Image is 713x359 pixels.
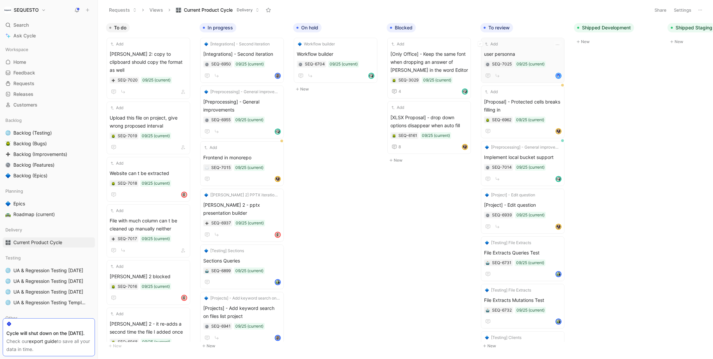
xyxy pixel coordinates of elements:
[205,118,209,122] button: ⚙️
[205,221,209,225] div: ➕
[203,41,271,47] button: 🔷[Integrations] - Second iteration
[205,268,209,273] div: 🤖
[111,181,116,186] div: 🪲
[13,239,62,246] span: Current Product Cycle
[146,5,166,15] button: Views
[330,61,358,67] div: 09/25 (current)
[200,189,284,242] a: 🔷[[PERSON_NAME] 2] PPTX iteration 2[PERSON_NAME] 2 - pptx presentation builder09/25 (current)avatar
[486,261,490,265] img: 🤖
[107,157,190,202] a: AddWebsite can t be extracted09/25 (current)avatar
[275,177,280,181] img: avatar
[3,237,95,247] a: 🎛️Current Product Cycle
[210,295,280,302] span: [Projects] - Add keyword search on files list project
[107,38,190,99] a: Add[PERSON_NAME] 2: copy to clipboard should copy the format as well09/25 (current)
[676,24,712,31] span: Shipped Staging
[13,102,37,108] span: Customers
[556,177,561,181] img: avatar
[203,295,281,302] button: 🔷[Projects] - Add keyword search on files list project
[204,193,208,197] img: 🔷
[390,104,405,111] button: Add
[387,101,471,154] a: Add[XLSX Proposal] - drop down options disappear when auto fill09/25 (current)8avatar
[3,287,95,297] a: 🌐UA & Regression Testing [DATE]
[4,210,12,218] button: 🛣️
[13,162,54,168] span: Backlog (Features)
[210,41,270,47] span: [Integrations] - Second iteration
[492,259,511,266] div: SEQ-6731
[235,164,263,171] div: 09/25 (current)
[204,90,208,94] img: 🔷
[398,89,401,94] span: 4
[398,132,417,139] div: SEQ-6161
[516,61,545,67] div: 09/25 (current)
[205,221,209,225] img: ➕
[13,140,47,147] span: Backlog (Bugs)
[203,50,281,58] span: [Integrations] - Second iteration
[485,308,490,313] div: 🤖
[110,160,124,167] button: Add
[13,32,36,40] span: Ask Cycle
[5,279,11,284] img: 🌐
[485,193,489,197] img: 🔷
[422,132,450,139] div: 09/25 (current)
[5,117,22,124] span: Backlog
[110,41,124,47] button: Add
[3,225,95,247] div: Delivery🎛️Current Product Cycle
[492,61,512,67] div: SEQ-7025
[390,114,468,130] span: [XLSX Proposal] - drop down options disappear when auto fill
[205,62,209,66] img: ⚙️
[3,78,95,88] a: Requests
[3,298,95,308] a: 🌐UA & Regression Testing Template
[111,237,115,241] img: ➕
[110,273,187,281] span: [PERSON_NAME] 2 blocked
[574,23,634,32] button: Shipped Development
[484,88,499,95] button: Add
[5,141,11,146] img: 🪲
[211,117,231,123] div: SEQ-6955
[4,129,12,137] button: 🌐
[3,171,95,181] a: 🔷Backlog (Epics)
[4,266,12,275] button: 🌐
[492,212,512,218] div: SEQ-6939
[671,5,694,15] button: Settings
[301,24,318,31] span: On hold
[297,41,336,47] button: 🔷Workflow builder
[485,62,490,66] button: ⚙️
[298,62,303,66] button: ⚙️
[492,164,512,171] div: SEQ-7014
[390,143,402,151] button: 8
[297,50,374,58] span: Workflow builder
[390,87,402,96] button: 4
[5,254,21,261] span: Testing
[398,77,419,83] div: SEQ-3029
[484,98,562,114] span: [Proposal] - Protected cells breaks filling in
[3,225,95,235] div: Delivery
[211,220,231,226] div: SEQ-6937
[203,201,281,217] span: [PERSON_NAME] 2 - pptx presentation builder
[110,263,124,270] button: Add
[485,145,489,149] img: 🔷
[200,23,236,32] button: In progress
[200,141,284,186] a: AddFrontend in monorepo09/25 (current)avatar
[392,134,396,138] img: 🪲
[3,57,95,67] a: Home
[556,73,561,78] img: avatar
[13,21,29,29] span: Search
[13,151,67,158] span: Backlog (Improvements)
[111,78,116,82] div: ➕
[13,91,33,98] span: Releases
[208,24,233,31] span: In progress
[13,278,83,285] span: UA & Regression Testing [DATE]
[211,267,231,274] div: SEQ-6899
[516,307,545,314] div: 09/25 (current)
[237,7,253,13] span: Delivery
[200,38,284,83] a: 🔷[Integrations] - Second iteration[Integrations] - Second iteration09/25 (current)avatar
[5,268,11,273] img: 🌐
[4,277,12,285] button: 🌐
[14,7,39,13] h1: SEQUESTO
[142,180,170,187] div: 09/25 (current)
[486,309,490,313] img: 🤖
[3,100,95,110] a: Customers
[392,133,396,138] button: 🪲
[200,244,284,289] a: 🔷[Testing] SectionsSections Queries09/25 (current)avatar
